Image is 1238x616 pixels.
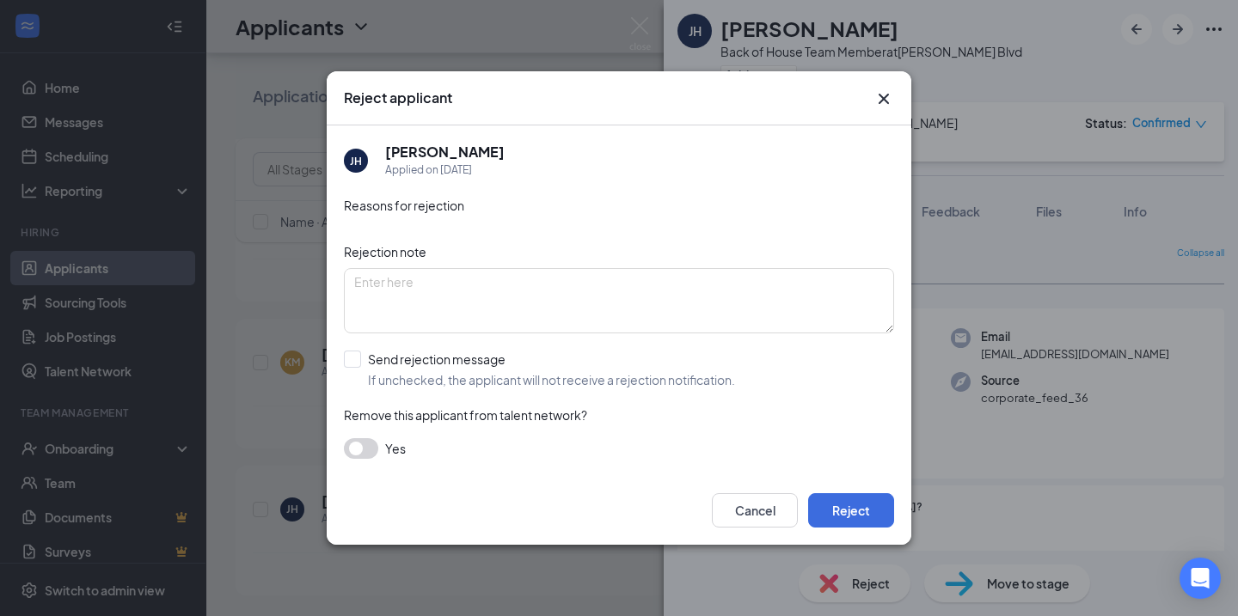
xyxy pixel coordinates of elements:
[344,244,426,259] span: Rejection note
[344,407,587,423] span: Remove this applicant from talent network?
[1180,558,1221,599] div: Open Intercom Messenger
[808,493,894,528] button: Reject
[344,198,464,213] span: Reasons for rejection
[385,438,406,459] span: Yes
[712,493,798,528] button: Cancel
[873,88,894,109] svg: Cross
[385,162,505,179] div: Applied on [DATE]
[873,88,894,109] button: Close
[350,154,362,168] div: JH
[385,143,505,162] h5: [PERSON_NAME]
[344,88,452,107] h3: Reject applicant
